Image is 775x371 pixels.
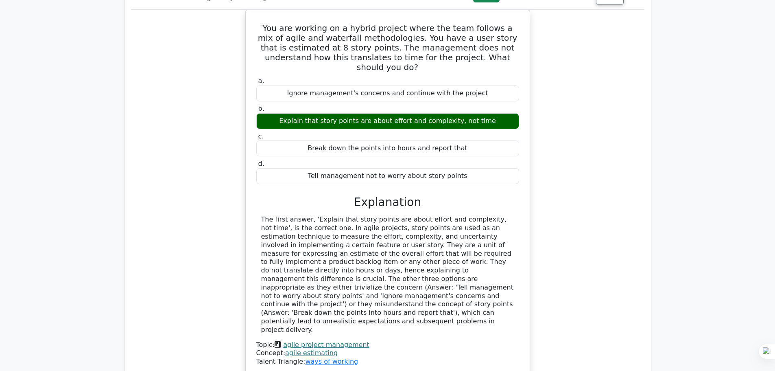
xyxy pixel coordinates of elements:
a: agile project management [283,341,369,349]
a: agile estimating [285,349,338,357]
div: Explain that story points are about effort and complexity, not time [256,113,519,129]
div: The first answer, 'Explain that story points are about effort and complexity, not time', is the c... [261,215,514,334]
span: c. [258,132,264,140]
div: Talent Triangle: [256,341,519,366]
span: b. [258,105,264,112]
h3: Explanation [261,195,514,209]
div: Tell management not to worry about story points [256,168,519,184]
div: Break down the points into hours and report that [256,140,519,156]
div: Topic: [256,341,519,349]
h5: You are working on a hybrid project where the team follows a mix of agile and waterfall methodolo... [255,23,520,72]
span: a. [258,77,264,85]
div: Ignore management's concerns and continue with the project [256,86,519,101]
div: Concept: [256,349,519,358]
span: d. [258,160,264,167]
a: ways of working [305,358,358,365]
